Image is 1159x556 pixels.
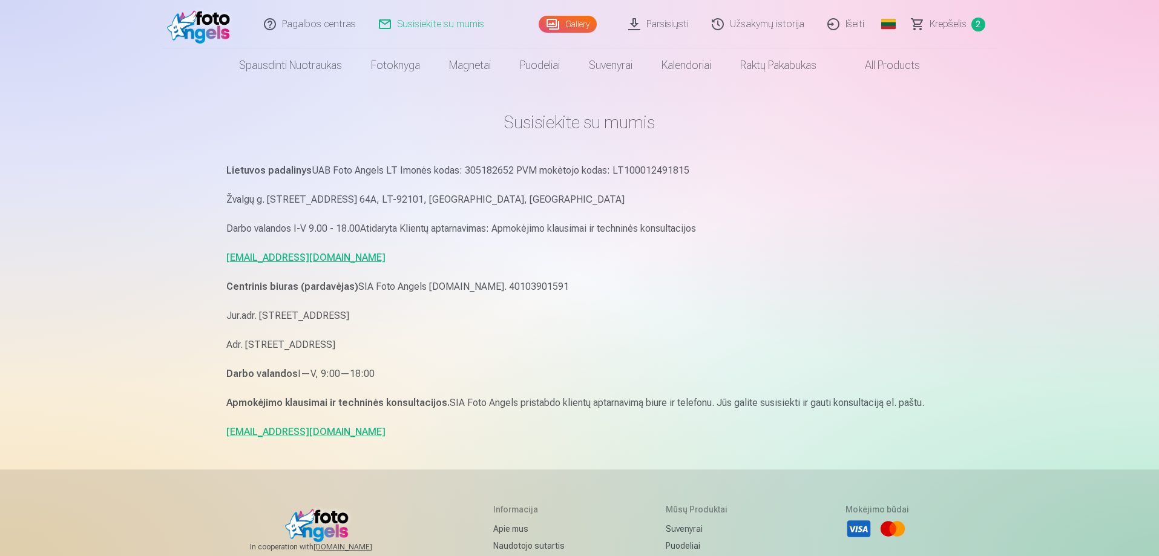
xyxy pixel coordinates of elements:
a: [EMAIL_ADDRESS][DOMAIN_NAME] [226,252,386,263]
a: Naudotojo sutartis [493,537,574,554]
h5: Mūsų produktai [666,503,754,515]
li: Mastercard [879,515,906,542]
a: Apie mus [493,520,574,537]
p: I—V, 9:00—18:00 [226,365,933,382]
strong: Centrinis biuras (pardavėjas) [226,281,358,292]
li: Visa [845,515,872,542]
a: [EMAIL_ADDRESS][DOMAIN_NAME] [226,426,386,437]
p: Adr. [STREET_ADDRESS] [226,336,933,353]
p: Darbo valandos I-V 9.00 - 18.00Atidaryta Klientų aptarnavimas: Apmokėjimo klausimai ir techninės ... [226,220,933,237]
strong: Lietuvos padalinys [226,165,312,176]
a: Fotoknyga [356,48,435,82]
a: All products [831,48,934,82]
strong: Darbo valandos [226,368,298,379]
p: Žvalgų g. [STREET_ADDRESS] 64A, LT-92101, [GEOGRAPHIC_DATA], [GEOGRAPHIC_DATA] [226,191,933,208]
a: Kalendoriai [647,48,726,82]
a: Puodeliai [666,537,754,554]
a: Spausdinti nuotraukas [225,48,356,82]
span: 2 [971,18,985,31]
strong: Apmokėjimo klausimai ir techninės konsultacijos. [226,397,450,408]
a: Magnetai [435,48,505,82]
h1: Susisiekite su mumis [226,111,933,133]
span: Krepšelis [930,17,967,31]
a: Raktų pakabukas [726,48,831,82]
span: In cooperation with [250,542,401,552]
p: SIA Foto Angels pristabdo klientų aptarnavimą biure ir telefonu. Jūs galite susisiekti ir gauti k... [226,394,933,411]
img: /fa2 [167,5,237,44]
a: Suvenyrai [574,48,647,82]
p: Jur.adr. [STREET_ADDRESS] [226,307,933,324]
h5: Mokėjimo būdai [845,503,909,515]
a: [DOMAIN_NAME] [314,542,401,552]
h5: Informacija [493,503,574,515]
a: Puodeliai [505,48,574,82]
p: SIA Foto Angels [DOMAIN_NAME]. 40103901591 [226,278,933,295]
a: Gallery [539,16,597,33]
a: Suvenyrai [666,520,754,537]
p: UAB Foto Angels LT Imonės kodas: 305182652 PVM mokėtojo kodas: LT100012491815 [226,162,933,179]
